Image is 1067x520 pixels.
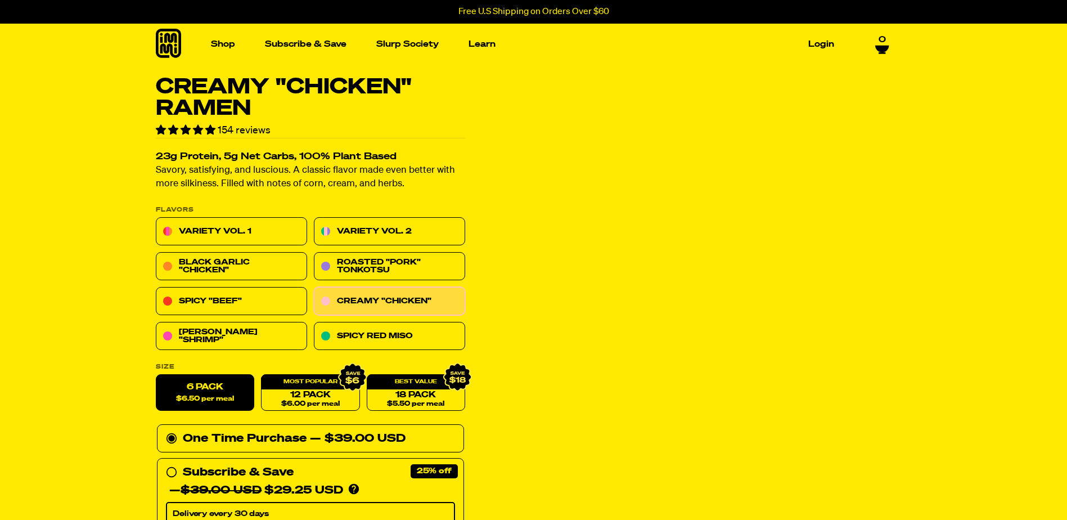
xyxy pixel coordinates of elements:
[314,322,465,351] a: Spicy Red Miso
[156,364,465,370] label: Size
[156,164,465,191] p: Savory, satisfying, and luscious. A classic flavor made even better with more silkiness. Filled w...
[156,322,307,351] a: [PERSON_NAME] "Shrimp"
[804,35,839,53] a: Login
[183,464,294,482] div: Subscribe & Save
[458,7,609,17] p: Free U.S Shipping on Orders Over $60
[260,35,351,53] a: Subscribe & Save
[166,430,455,448] div: One Time Purchase
[156,153,465,162] h2: 23g Protein, 5g Net Carbs, 100% Plant Based
[156,253,307,281] a: Black Garlic "Chicken"
[181,485,262,496] del: $39.00 USD
[314,218,465,246] a: Variety Vol. 2
[169,482,343,500] div: — $29.25 USD
[156,207,465,213] p: Flavors
[176,396,234,403] span: $6.50 per meal
[206,35,240,53] a: Shop
[281,401,339,408] span: $6.00 per meal
[218,125,271,136] span: 154 reviews
[875,33,889,52] a: 0
[314,253,465,281] a: Roasted "Pork" Tonkotsu
[156,375,254,411] label: 6 Pack
[156,125,218,136] span: 4.78 stars
[366,375,465,411] a: 18 Pack$5.50 per meal
[464,35,500,53] a: Learn
[372,35,443,53] a: Slurp Society
[261,375,359,411] a: 12 Pack$6.00 per meal
[156,218,307,246] a: Variety Vol. 1
[387,401,444,408] span: $5.50 per meal
[314,288,465,316] a: Creamy "Chicken"
[156,288,307,316] a: Spicy "Beef"
[156,77,465,119] h1: Creamy "Chicken" Ramen
[879,33,886,43] span: 0
[206,24,839,65] nav: Main navigation
[310,430,406,448] div: — $39.00 USD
